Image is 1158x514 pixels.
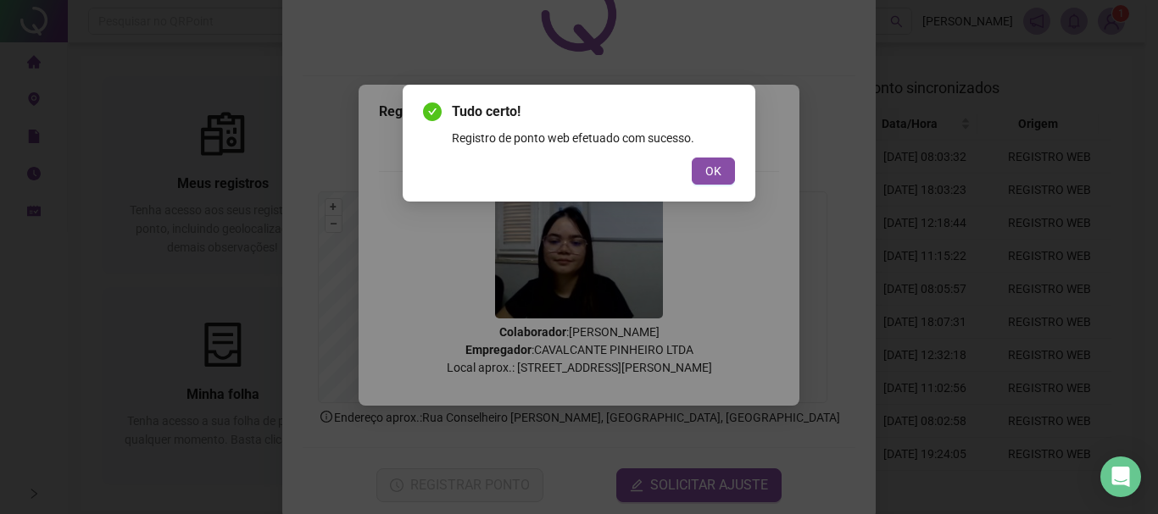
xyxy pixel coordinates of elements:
[452,129,735,147] div: Registro de ponto web efetuado com sucesso.
[705,162,721,180] span: OK
[692,158,735,185] button: OK
[423,102,442,121] span: check-circle
[1100,456,1141,497] div: Open Intercom Messenger
[452,102,735,122] span: Tudo certo!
